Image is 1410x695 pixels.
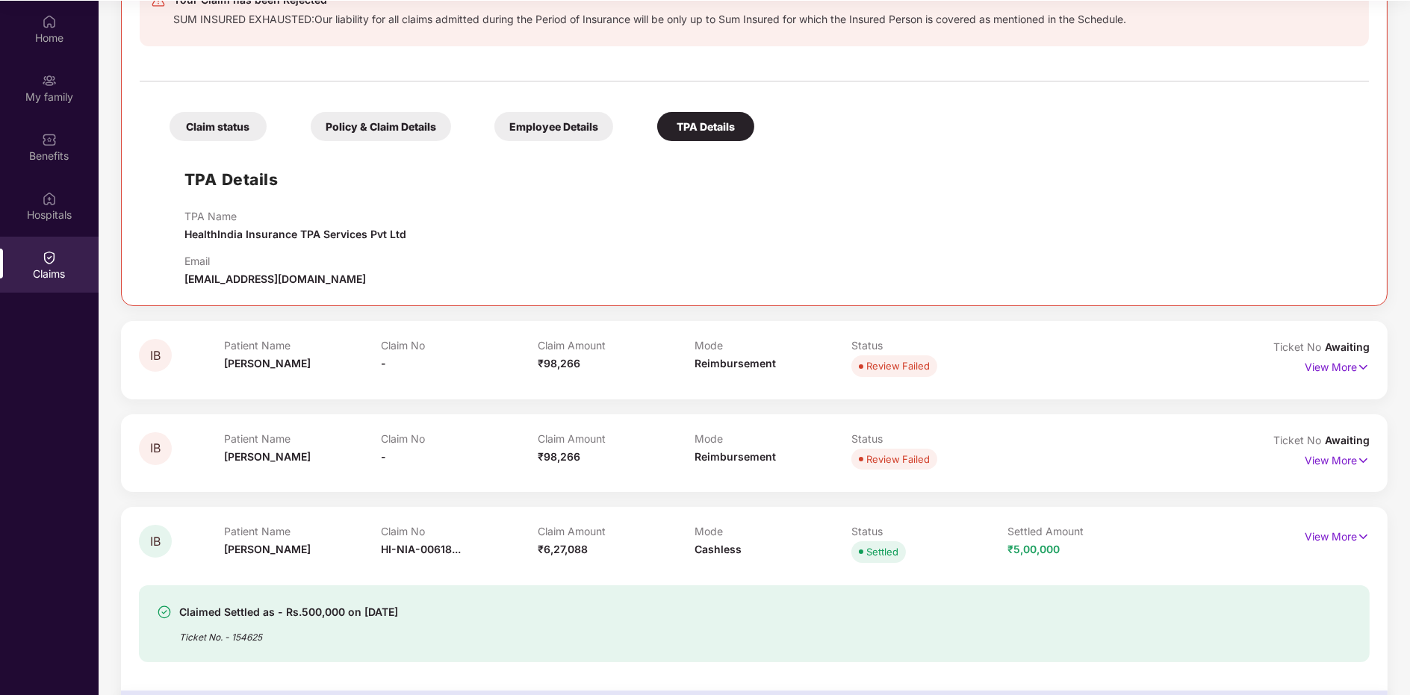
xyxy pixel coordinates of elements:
span: IB [150,535,161,548]
span: Awaiting [1325,340,1370,353]
p: Claim No [381,339,538,352]
p: Settled Amount [1008,525,1165,537]
span: Reimbursement [695,357,776,370]
p: View More [1305,449,1370,469]
div: TPA Details [657,112,754,141]
span: [EMAIL_ADDRESS][DOMAIN_NAME] [184,272,366,285]
span: [PERSON_NAME] [224,543,311,555]
span: [PERSON_NAME] [224,450,311,463]
span: IB [150,442,161,455]
div: Review Failed [866,452,930,467]
span: Ticket No [1273,340,1325,353]
span: Reimbursement [695,450,776,463]
h1: TPA Details [184,167,279,192]
p: View More [1305,355,1370,375]
span: ₹98,266 [538,450,580,463]
span: HealthIndia Insurance TPA Services Pvt Ltd [184,228,406,240]
span: ₹98,266 [538,357,580,370]
span: [PERSON_NAME] [224,357,311,370]
div: Employee Details [494,112,613,141]
div: SUM INSURED EXHAUSTED:Our liability for all claims admitted during the Period of Insurance will b... [173,9,1126,26]
img: svg+xml;base64,PHN2ZyB4bWxucz0iaHR0cDovL3d3dy53My5vcmcvMjAwMC9zdmciIHdpZHRoPSIxNyIgaGVpZ2h0PSIxNy... [1357,452,1370,469]
img: svg+xml;base64,PHN2ZyB4bWxucz0iaHR0cDovL3d3dy53My5vcmcvMjAwMC9zdmciIHdpZHRoPSIxNyIgaGVpZ2h0PSIxNy... [1357,529,1370,545]
div: Claim status [170,112,267,141]
p: Claim No [381,525,538,537]
p: Claim Amount [538,525,695,537]
p: Email [184,255,366,267]
p: Status [851,525,1008,537]
p: View More [1305,525,1370,545]
p: Claim Amount [538,432,695,445]
p: Claim Amount [538,339,695,352]
p: Claim No [381,432,538,445]
p: Mode [695,525,851,537]
p: Patient Name [224,432,381,445]
p: Mode [695,432,851,445]
img: svg+xml;base64,PHN2ZyB4bWxucz0iaHR0cDovL3d3dy53My5vcmcvMjAwMC9zdmciIHdpZHRoPSIxNyIgaGVpZ2h0PSIxNy... [1357,359,1370,375]
p: Status [851,432,1008,445]
p: Mode [695,339,851,352]
span: IB [150,349,161,362]
img: svg+xml;base64,PHN2ZyBpZD0iSG9zcGl0YWxzIiB4bWxucz0iaHR0cDovL3d3dy53My5vcmcvMjAwMC9zdmciIHdpZHRoPS... [42,191,57,206]
p: Status [851,339,1008,352]
div: Policy & Claim Details [311,112,451,141]
span: - [381,357,386,370]
p: Patient Name [224,339,381,352]
div: Ticket No. - 154625 [179,621,398,644]
img: svg+xml;base64,PHN2ZyBpZD0iU3VjY2Vzcy0zMngzMiIgeG1sbnM9Imh0dHA6Ly93d3cudzMub3JnLzIwMDAvc3ZnIiB3aW... [157,605,172,620]
span: Ticket No [1273,434,1325,446]
span: HI-NIA-00618... [381,543,461,555]
span: Cashless [695,543,742,555]
img: svg+xml;base64,PHN2ZyB3aWR0aD0iMjAiIGhlaWdodD0iMjAiIHZpZXdCb3g9IjAgMCAyMCAyMCIgZmlsbD0ibm9uZSIgeG... [42,73,57,88]
img: svg+xml;base64,PHN2ZyBpZD0iQmVuZWZpdHMiIHhtbG5zPSJodHRwOi8vd3d3LnczLm9yZy8yMDAwL3N2ZyIgd2lkdGg9Ij... [42,132,57,147]
div: Claimed Settled as - Rs.500,000 on [DATE] [179,603,398,621]
p: TPA Name [184,210,406,222]
div: Review Failed [866,358,930,373]
span: ₹5,00,000 [1008,543,1060,555]
div: Settled [866,544,898,559]
img: svg+xml;base64,PHN2ZyBpZD0iQ2xhaW0iIHhtbG5zPSJodHRwOi8vd3d3LnczLm9yZy8yMDAwL3N2ZyIgd2lkdGg9IjIwIi... [42,250,57,265]
span: - [381,450,386,463]
p: Patient Name [224,525,381,537]
img: svg+xml;base64,PHN2ZyBpZD0iSG9tZSIgeG1sbnM9Imh0dHA6Ly93d3cudzMub3JnLzIwMDAvc3ZnIiB3aWR0aD0iMjAiIG... [42,14,57,29]
span: ₹6,27,088 [538,543,588,555]
span: Awaiting [1325,434,1370,446]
